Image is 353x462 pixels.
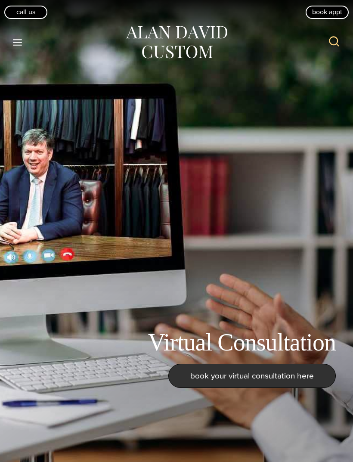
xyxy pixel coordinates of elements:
button: Open menu [9,34,27,50]
span: book your virtual consultation here [190,369,314,382]
a: book your virtual consultation here [168,364,336,388]
img: Alan David Custom [125,23,228,62]
h1: Virtual Consultation [148,328,336,357]
button: View Search Form [324,32,344,53]
a: Call Us [4,6,47,19]
a: book appt [306,6,349,19]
